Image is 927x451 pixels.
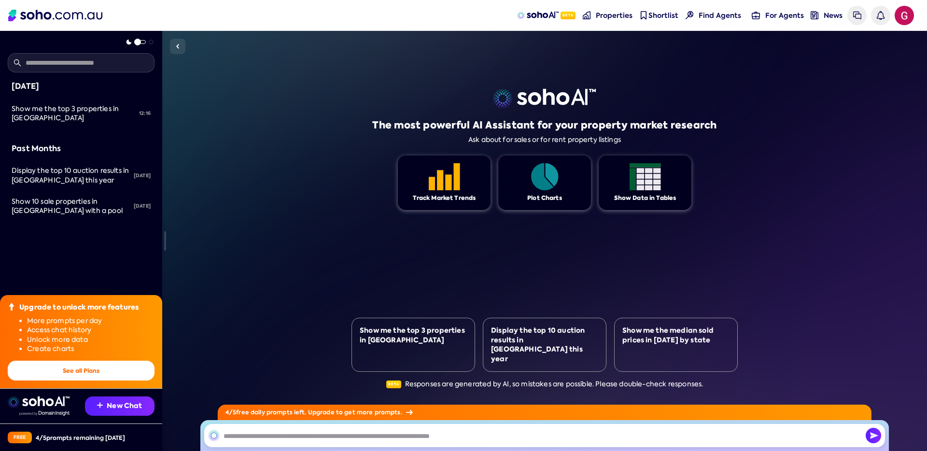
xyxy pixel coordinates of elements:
[8,160,130,191] a: Display the top 10 auction results in [GEOGRAPHIC_DATA] this year
[27,335,154,345] li: Unlock more data
[218,405,871,420] div: 4 / 5 free daily prompts left. Upgrade to get more prompts.
[468,136,621,144] div: Ask about for sales or for rent property listings
[847,6,867,25] a: Messages
[429,163,460,190] img: Feature 1 icon
[529,163,561,190] img: Feature 1 icon
[130,165,154,186] div: [DATE]
[386,380,703,389] div: Responses are generated by AI, so mistakes are possible. Please double-check responses.
[824,11,843,20] span: News
[12,166,129,184] span: Display the top 10 auction results in [GEOGRAPHIC_DATA] this year
[360,326,467,345] div: Show me the top 3 properties in [GEOGRAPHIC_DATA]
[866,428,881,443] img: Send icon
[12,197,130,216] div: Show 10 sale properties in Melbourne with a pool
[583,11,591,19] img: properties-nav icon
[27,316,154,326] li: More prompts per day
[208,430,220,441] img: SohoAI logo black
[19,411,70,416] img: Data provided by Domain Insight
[12,142,151,155] div: Past Months
[876,11,885,19] img: bell icon
[406,410,413,415] img: Arrow icon
[386,381,401,388] span: Beta
[12,166,130,185] div: Display the top 10 auction results in NSW this year
[699,11,741,20] span: Find Agents
[372,118,716,132] h1: The most powerful AI Assistant for your property market research
[12,104,119,123] span: Show me the top 3 properties in [GEOGRAPHIC_DATA]
[8,432,32,443] div: Free
[85,396,154,416] button: New Chat
[853,11,861,19] img: messages icon
[12,104,135,123] div: Show me the top 3 properties in Sydney
[172,41,183,52] img: Sidebar toggle icon
[135,103,154,124] div: 12:16
[614,194,676,202] div: Show Data in Tables
[8,303,15,310] img: Upgrade icon
[871,6,890,25] a: Notifications
[765,11,804,20] span: For Agents
[686,11,694,19] img: Find agents icon
[8,10,102,21] img: Soho Logo
[8,396,70,408] img: sohoai logo
[811,11,819,19] img: news-nav icon
[630,163,661,190] img: Feature 1 icon
[8,361,154,381] button: See all Plans
[27,344,154,354] li: Create charts
[517,12,558,19] img: sohoAI logo
[866,428,881,443] button: Send
[561,12,576,19] span: Beta
[596,11,632,20] span: Properties
[639,11,647,19] img: shortlist-nav icon
[895,6,914,25] img: Avatar of John Snow
[622,326,730,345] div: Show me the median sold prices in [DATE] by state
[493,89,596,108] img: sohoai logo
[648,11,678,20] span: Shortlist
[36,434,125,442] div: 4 / 5 prompts remaining [DATE]
[97,402,103,408] img: Recommendation icon
[19,303,139,312] div: Upgrade to unlock more features
[491,326,598,364] div: Display the top 10 auction results in [GEOGRAPHIC_DATA] this year
[12,80,151,93] div: [DATE]
[130,196,154,217] div: [DATE]
[527,194,562,202] div: Plot Charts
[27,325,154,335] li: Access chat history
[752,11,760,19] img: for-agents-nav icon
[413,194,476,202] div: Track Market Trends
[8,191,130,222] a: Show 10 sale properties in [GEOGRAPHIC_DATA] with a pool
[12,197,123,215] span: Show 10 sale properties in [GEOGRAPHIC_DATA] with a pool
[8,99,135,129] a: Show me the top 3 properties in [GEOGRAPHIC_DATA]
